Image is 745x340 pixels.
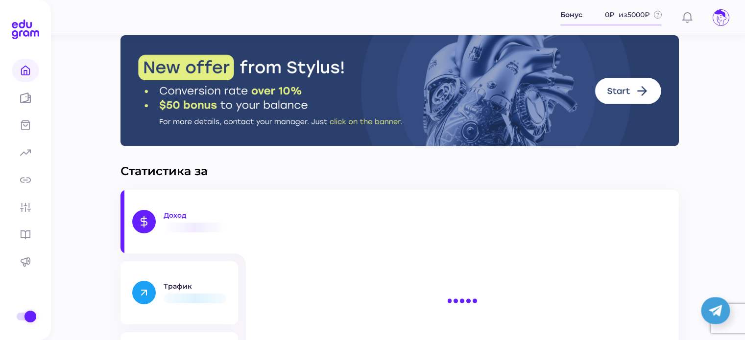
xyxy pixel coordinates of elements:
div: Статистика за [120,164,679,178]
p: Доход [164,211,226,220]
button: Доход [120,190,238,253]
span: Бонус [560,9,582,20]
span: 0 ₽ из 5000 ₽ [605,9,650,20]
button: Трафик [120,261,238,324]
img: Stylus Banner [120,35,679,146]
p: Трафик [164,282,226,291]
